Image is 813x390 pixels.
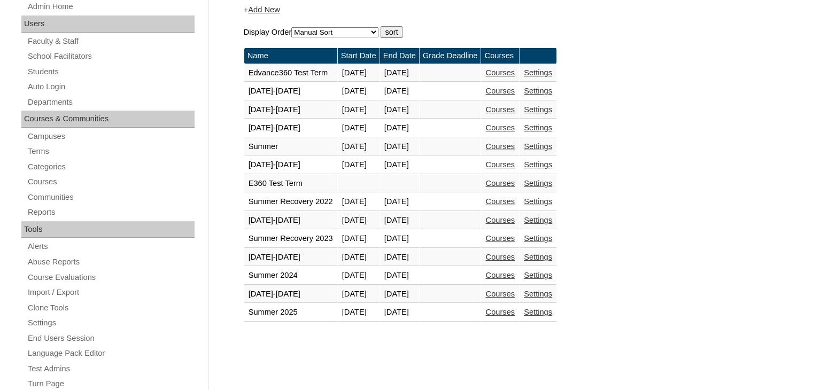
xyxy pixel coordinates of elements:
[485,253,515,261] a: Courses
[380,156,419,174] td: [DATE]
[244,267,337,285] td: Summer 2024
[338,82,380,100] td: [DATE]
[244,101,337,119] td: [DATE]-[DATE]
[338,248,380,267] td: [DATE]
[485,308,515,316] a: Courses
[485,197,515,206] a: Courses
[338,156,380,174] td: [DATE]
[27,301,195,315] a: Clone Tools
[481,48,519,64] td: Courses
[524,68,552,77] a: Settings
[338,267,380,285] td: [DATE]
[524,179,552,188] a: Settings
[244,212,337,230] td: [DATE]-[DATE]
[485,87,515,95] a: Courses
[244,175,337,193] td: E360 Test Term
[27,286,195,299] a: Import / Export
[380,64,419,82] td: [DATE]
[27,332,195,345] a: End Users Session
[524,271,552,279] a: Settings
[27,96,195,109] a: Departments
[485,68,515,77] a: Courses
[420,48,481,64] td: Grade Deadline
[485,160,515,169] a: Courses
[21,15,195,33] div: Users
[244,156,337,174] td: [DATE]-[DATE]
[485,105,515,114] a: Courses
[27,130,195,143] a: Campuses
[27,80,195,93] a: Auto Login
[338,64,380,82] td: [DATE]
[27,240,195,253] a: Alerts
[524,142,552,151] a: Settings
[27,65,195,79] a: Students
[338,48,380,64] td: Start Date
[380,193,419,211] td: [DATE]
[338,119,380,137] td: [DATE]
[244,48,337,64] td: Name
[380,119,419,137] td: [DATE]
[27,145,195,158] a: Terms
[524,197,552,206] a: Settings
[27,160,195,174] a: Categories
[244,4,773,15] div: +
[485,271,515,279] a: Courses
[485,216,515,224] a: Courses
[27,255,195,269] a: Abuse Reports
[524,87,552,95] a: Settings
[524,216,552,224] a: Settings
[485,179,515,188] a: Courses
[27,175,195,189] a: Courses
[380,303,419,322] td: [DATE]
[244,230,337,248] td: Summer Recovery 2023
[244,26,773,38] form: Display Order
[485,234,515,243] a: Courses
[524,290,552,298] a: Settings
[244,285,337,303] td: [DATE]-[DATE]
[380,82,419,100] td: [DATE]
[524,308,552,316] a: Settings
[27,316,195,330] a: Settings
[244,64,337,82] td: Edvance360 Test Term
[380,248,419,267] td: [DATE]
[27,206,195,219] a: Reports
[485,123,515,132] a: Courses
[338,230,380,248] td: [DATE]
[524,160,552,169] a: Settings
[21,111,195,128] div: Courses & Communities
[27,347,195,360] a: Language Pack Editor
[485,142,515,151] a: Courses
[485,290,515,298] a: Courses
[381,26,402,38] input: sort
[27,35,195,48] a: Faculty & Staff
[338,212,380,230] td: [DATE]
[244,193,337,211] td: Summer Recovery 2022
[380,230,419,248] td: [DATE]
[524,234,552,243] a: Settings
[380,267,419,285] td: [DATE]
[244,303,337,322] td: Summer 2025
[380,48,419,64] td: End Date
[380,285,419,303] td: [DATE]
[380,212,419,230] td: [DATE]
[244,82,337,100] td: [DATE]-[DATE]
[338,193,380,211] td: [DATE]
[27,50,195,63] a: School Facilitators
[244,119,337,137] td: [DATE]-[DATE]
[380,138,419,156] td: [DATE]
[244,138,337,156] td: Summer
[338,285,380,303] td: [DATE]
[27,271,195,284] a: Course Evaluations
[380,101,419,119] td: [DATE]
[27,191,195,204] a: Communities
[338,101,380,119] td: [DATE]
[338,303,380,322] td: [DATE]
[338,138,380,156] td: [DATE]
[524,105,552,114] a: Settings
[248,5,280,14] a: Add New
[524,123,552,132] a: Settings
[244,248,337,267] td: [DATE]-[DATE]
[524,253,552,261] a: Settings
[21,221,195,238] div: Tools
[27,362,195,376] a: Test Admins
